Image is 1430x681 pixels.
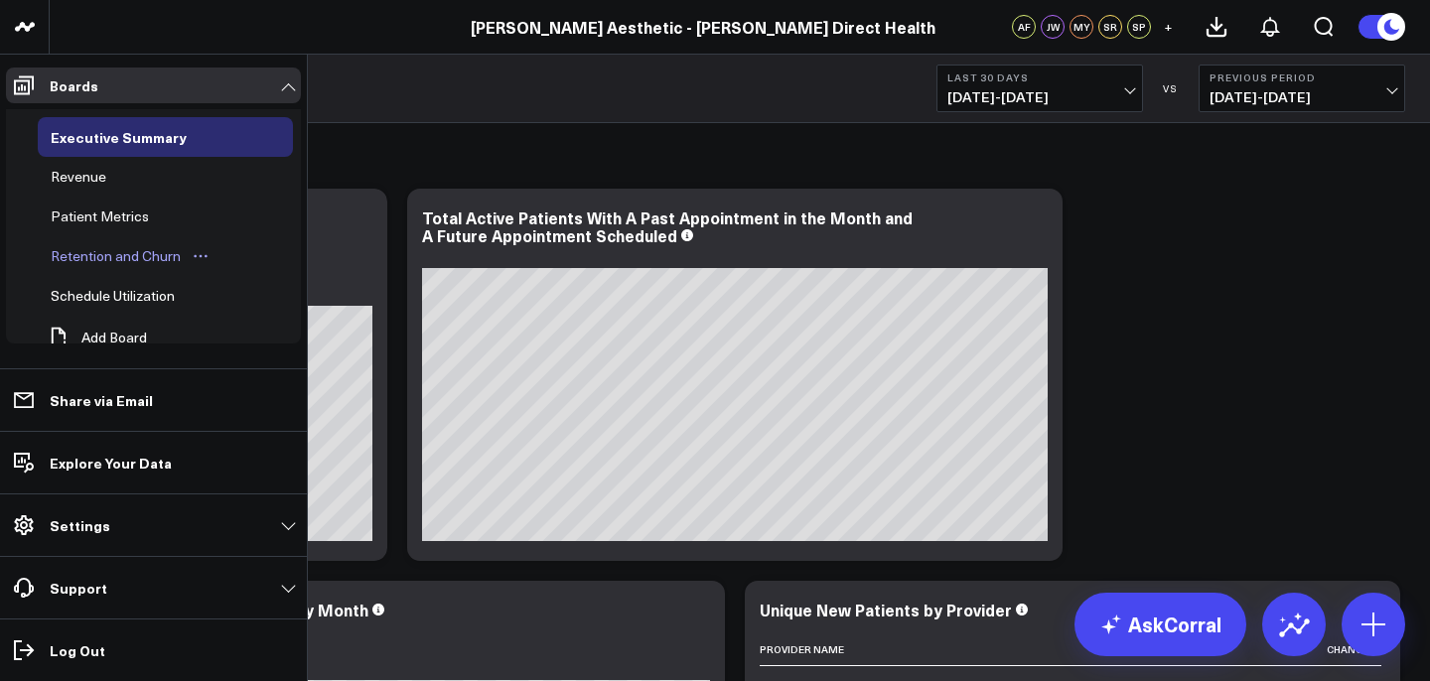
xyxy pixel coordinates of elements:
[1210,71,1394,83] b: Previous Period
[38,117,229,157] a: Executive SummaryOpen board menu
[46,204,154,228] div: Patient Metrics
[1074,593,1246,656] a: AskCorral
[947,71,1132,83] b: Last 30 Days
[1070,15,1093,39] div: MY
[50,642,105,658] p: Log Out
[38,197,192,236] a: Patient MetricsOpen board menu
[38,157,149,197] a: RevenueOpen board menu
[760,599,1012,620] div: Unique New Patients by Provider
[958,633,1237,666] th: Total Patients
[471,16,935,38] a: [PERSON_NAME] Aesthetic - [PERSON_NAME] Direct Health
[422,206,913,246] div: Total Active Patients With A Past Appointment in the Month and A Future Appointment Scheduled
[46,125,192,149] div: Executive Summary
[1199,65,1405,112] button: Previous Period[DATE]-[DATE]
[38,236,223,276] a: Retention and ChurnOpen board menu
[46,165,111,189] div: Revenue
[936,65,1143,112] button: Last 30 Days[DATE]-[DATE]
[6,632,301,668] a: Log Out
[50,77,98,93] p: Boards
[186,248,215,264] button: Open board menu
[1210,89,1394,105] span: [DATE] - [DATE]
[50,517,110,533] p: Settings
[1041,15,1065,39] div: JW
[46,284,180,308] div: Schedule Utilization
[84,664,710,680] div: Previous: 104
[38,276,217,316] a: Schedule UtilizationOpen board menu
[50,392,153,408] p: Share via Email
[1098,15,1122,39] div: SR
[1164,20,1173,34] span: +
[50,580,107,596] p: Support
[947,89,1132,105] span: [DATE] - [DATE]
[81,330,147,345] span: Add Board
[1012,15,1036,39] div: AF
[760,633,958,666] th: Provider Name
[46,244,186,268] div: Retention and Churn
[50,455,172,471] p: Explore Your Data
[1153,82,1189,94] div: VS
[1127,15,1151,39] div: SP
[38,316,157,359] button: Add Board
[1156,15,1180,39] button: +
